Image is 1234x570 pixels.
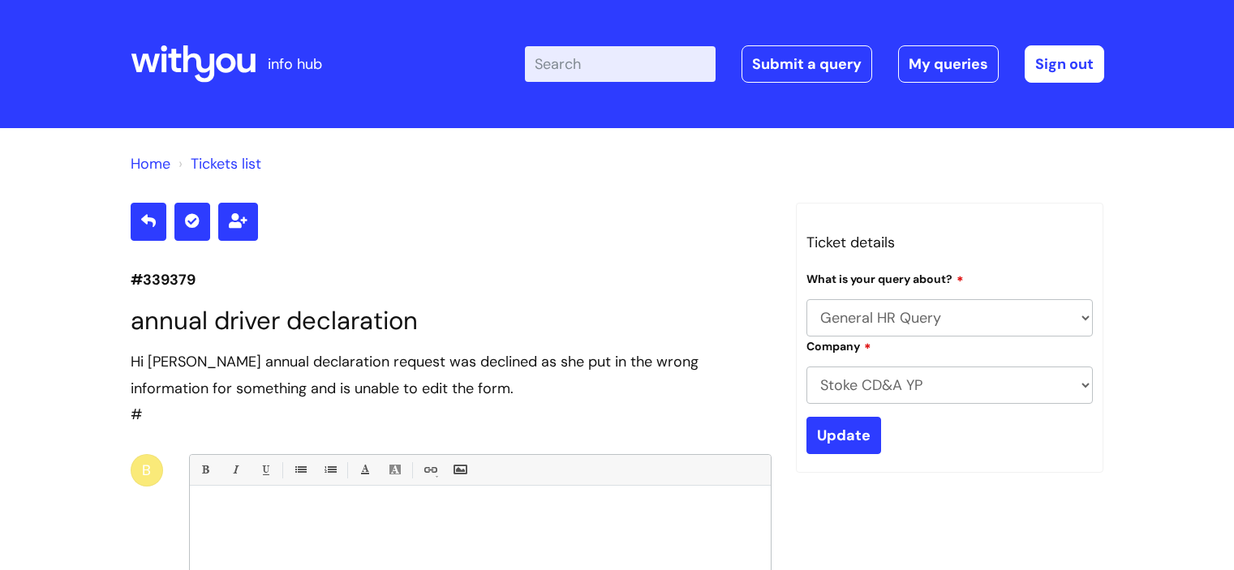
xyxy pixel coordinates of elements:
[225,460,245,480] a: Italic (Ctrl-I)
[320,460,340,480] a: 1. Ordered List (Ctrl-Shift-8)
[1025,45,1104,83] a: Sign out
[355,460,375,480] a: Font Color
[806,417,881,454] input: Update
[268,51,322,77] p: info hub
[131,306,772,336] h1: annual driver declaration
[806,270,964,286] label: What is your query about?
[131,454,163,486] div: B
[191,154,261,174] a: Tickets list
[525,45,1104,83] div: | -
[525,46,716,82] input: Search
[131,349,772,427] div: #
[385,460,405,480] a: Back Color
[131,349,772,401] div: Hi [PERSON_NAME] annual declaration request was declined as she put in the wrong information for ...
[174,151,261,177] li: Tickets list
[131,151,170,177] li: Solution home
[898,45,999,83] a: My queries
[742,45,872,83] a: Submit a query
[449,460,470,480] a: Insert Image...
[131,267,772,293] p: #339379
[290,460,310,480] a: • Unordered List (Ctrl-Shift-7)
[419,460,440,480] a: Link
[806,229,1094,255] h3: Ticket details
[806,337,871,354] label: Company
[255,460,275,480] a: Underline(Ctrl-U)
[195,460,215,480] a: Bold (Ctrl-B)
[131,154,170,174] a: Home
